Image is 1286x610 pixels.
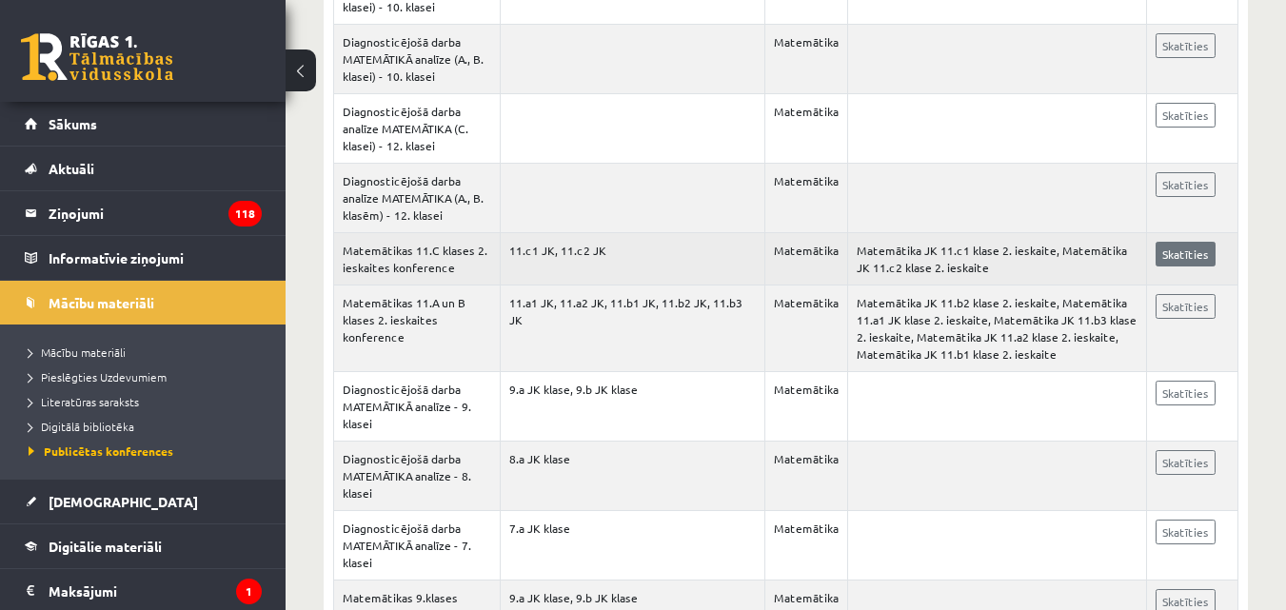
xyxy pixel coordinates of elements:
td: Matemātika [764,94,847,164]
td: 9.a JK klase, 9.b JK klase [501,372,765,442]
a: Publicētas konferences [29,443,267,460]
a: Pieslēgties Uzdevumiem [29,368,267,385]
span: Mācību materiāli [29,344,126,360]
a: Skatīties [1156,381,1216,405]
span: Pieslēgties Uzdevumiem [29,369,167,384]
i: 1 [236,579,262,604]
td: Matemātika JK 11.b2 klase 2. ieskaite, Matemātika 11.a1 JK klase 2. ieskaite, Matemātika JK 11.b3... [847,285,1146,372]
span: Sākums [49,115,97,132]
span: Mācību materiāli [49,294,154,311]
td: Diagnosticējošā darba MATEMĀTIKĀ analīze (A., B. klasei) - 10. klasei [334,25,501,94]
a: Skatīties [1156,294,1216,319]
td: Diagnosticējošā darba analīze MATEMĀTIKA (A., B. klasēm) - 12. klasei [334,164,501,233]
a: Digitālā bibliotēka [29,418,267,435]
a: [DEMOGRAPHIC_DATA] [25,480,262,523]
td: Matemātika [764,372,847,442]
td: Diagnosticējošā darba analīze MATEMĀTIKA (C. klasei) - 12. klasei [334,94,501,164]
a: Aktuāli [25,147,262,190]
span: Digitālā bibliotēka [29,419,134,434]
legend: Informatīvie ziņojumi [49,236,262,280]
span: Aktuāli [49,160,94,177]
span: Literatūras saraksts [29,394,139,409]
span: [DEMOGRAPHIC_DATA] [49,493,198,510]
td: Diagnosticējošā darba MATEMĀTIKĀ analīze - 9. klasei [334,372,501,442]
a: Rīgas 1. Tālmācības vidusskola [21,33,173,81]
a: Ziņojumi118 [25,191,262,235]
td: 11.c1 JK, 11.c2 JK [501,233,765,285]
a: Skatīties [1156,172,1216,197]
a: Mācību materiāli [29,344,267,361]
td: Matemātika JK 11.c1 klase 2. ieskaite, Matemātika JK 11.c2 klase 2. ieskaite [847,233,1146,285]
td: Matemātikas 11.A un B klases 2. ieskaites konference [334,285,501,372]
td: Diagnosticējošā darba MATEMĀTIKĀ analīze - 7. klasei [334,511,501,580]
legend: Ziņojumi [49,191,262,235]
a: Sākums [25,102,262,146]
a: Informatīvie ziņojumi [25,236,262,280]
td: 11.a1 JK, 11.a2 JK, 11.b1 JK, 11.b2 JK, 11.b3 JK [501,285,765,372]
td: Matemātika [764,25,847,94]
td: Matemātika [764,164,847,233]
td: Matemātika [764,511,847,580]
td: 7.a JK klase [501,511,765,580]
a: Skatīties [1156,450,1216,475]
td: Matemātika [764,285,847,372]
td: Matemātika [764,233,847,285]
a: Mācību materiāli [25,281,262,325]
span: Digitālie materiāli [49,538,162,555]
td: 8.a JK klase [501,442,765,511]
span: Publicētas konferences [29,443,173,459]
a: Skatīties [1156,103,1216,128]
td: Matemātika [764,442,847,511]
a: Skatīties [1156,242,1216,266]
a: Digitālie materiāli [25,524,262,568]
a: Skatīties [1156,520,1216,544]
td: Diagnosticējošā darba MATEMĀTIKA analīze - 8. klasei [334,442,501,511]
a: Skatīties [1156,33,1216,58]
td: Matemātikas 11.C klases 2. ieskaites konference [334,233,501,285]
a: Literatūras saraksts [29,393,267,410]
i: 118 [228,201,262,226]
